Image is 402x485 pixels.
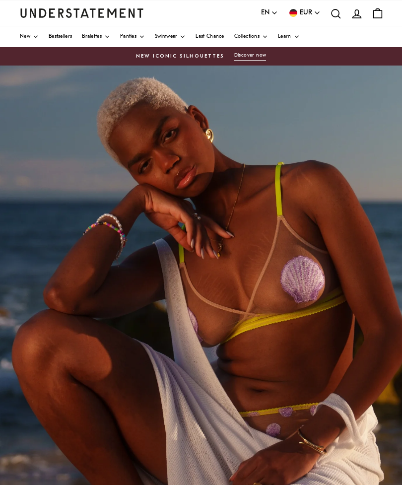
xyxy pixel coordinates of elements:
[288,7,321,18] button: EUR
[82,34,102,39] span: Bralettes
[82,26,110,47] a: Bralettes
[20,26,39,47] a: New
[196,26,224,47] a: Last Chance
[196,34,224,39] span: Last Chance
[234,26,268,47] a: Collections
[234,34,260,39] span: Collections
[278,26,300,47] a: Learn
[155,34,177,39] span: Swimwear
[49,26,72,47] a: Bestsellers
[136,53,224,61] span: New Iconic Silhouettes
[261,7,278,18] button: EN
[120,26,145,47] a: Panties
[278,34,291,39] span: Learn
[20,8,144,17] a: Understatement Homepage
[20,52,382,61] a: New Iconic SilhouettesDiscover now
[49,34,72,39] span: Bestsellers
[120,34,136,39] span: Panties
[234,52,267,61] button: Discover now
[20,34,30,39] span: New
[300,7,312,18] span: EUR
[261,7,269,18] span: EN
[155,26,186,47] a: Swimwear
